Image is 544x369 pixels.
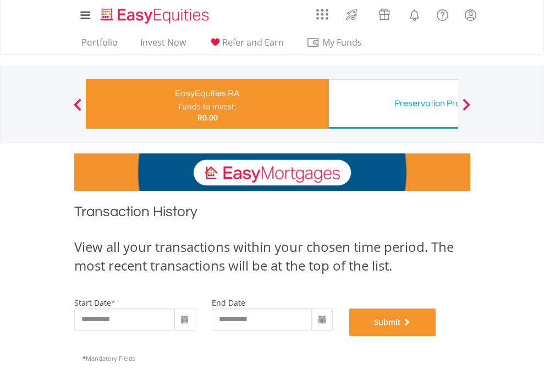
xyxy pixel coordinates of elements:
[400,3,428,25] a: Notifications
[96,3,213,25] a: Home page
[316,8,328,20] img: grid-menu-icon.svg
[455,104,477,115] button: Next
[222,36,284,48] span: Refer and Earn
[197,112,218,123] span: R0.00
[74,153,470,191] img: EasyMortage Promotion Banner
[212,298,245,308] label: end date
[178,101,237,112] div: Funds to invest:
[457,3,485,27] a: My Profile
[375,5,393,23] img: vouchers-v2.svg
[204,37,288,54] a: Refer and Earn
[92,86,322,101] div: EasyEquities RA
[343,5,361,23] img: thrive-v2.svg
[74,298,111,308] label: start date
[74,238,470,276] div: View all your transactions within your chosen time period. The most recent transactions will be a...
[74,202,470,227] h1: Transaction History
[309,3,336,20] a: AppsGrid
[368,3,400,23] a: Vouchers
[77,37,122,54] a: Portfolio
[83,354,135,362] span: Mandatory Fields
[136,37,190,54] a: Invest Now
[349,309,436,336] button: Submit
[306,35,378,49] span: My Funds
[428,3,457,25] a: FAQ's and Support
[98,7,213,25] img: EasyEquities_Logo.png
[67,104,89,115] button: Previous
